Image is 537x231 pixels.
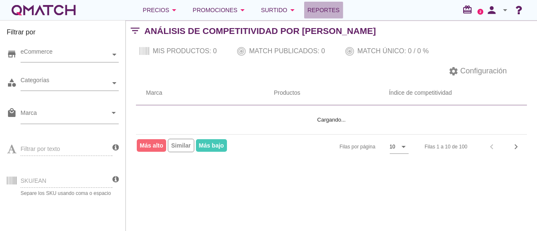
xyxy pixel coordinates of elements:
i: arrow_drop_down [500,5,510,15]
div: Filas por página [255,135,409,159]
i: person [483,4,500,16]
i: redeem [462,5,476,15]
button: Promociones [186,2,254,18]
span: Configuración [459,65,507,77]
i: arrow_drop_down [399,142,409,152]
span: Más bajo [196,139,227,152]
button: Next page [508,139,524,154]
div: Promociones [193,5,248,15]
button: Surtido [254,2,304,18]
a: white-qmatch-logo [10,2,77,18]
div: Precios [143,5,179,15]
div: Surtido [261,5,297,15]
th: Índice de competitividad: Not sorted. [314,81,527,105]
div: Filas 1 a 10 de 100 [425,143,467,151]
h3: Filtrar por [7,27,119,41]
a: 2 [477,9,483,15]
div: 10 [390,143,395,151]
i: settings [448,66,459,76]
th: Productos: Not sorted. [264,81,314,105]
button: Precios [136,2,186,18]
p: Cargando... [156,116,507,124]
i: arrow_drop_down [287,5,297,15]
i: category [7,78,17,88]
h2: Análisis de competitividad por [PERSON_NAME] [144,24,376,38]
span: Más alto [137,139,166,152]
i: arrow_drop_down [169,5,179,15]
a: Reportes [304,2,343,18]
i: arrow_drop_down [237,5,248,15]
i: store [7,49,17,59]
th: Marca: Not sorted. [136,81,264,105]
text: 2 [480,10,482,13]
i: arrow_drop_down [109,108,119,118]
i: chevron_right [511,142,521,152]
span: Similar [168,139,194,152]
span: Reportes [308,5,340,15]
i: local_mall [7,108,17,118]
button: Configuración [442,64,514,79]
